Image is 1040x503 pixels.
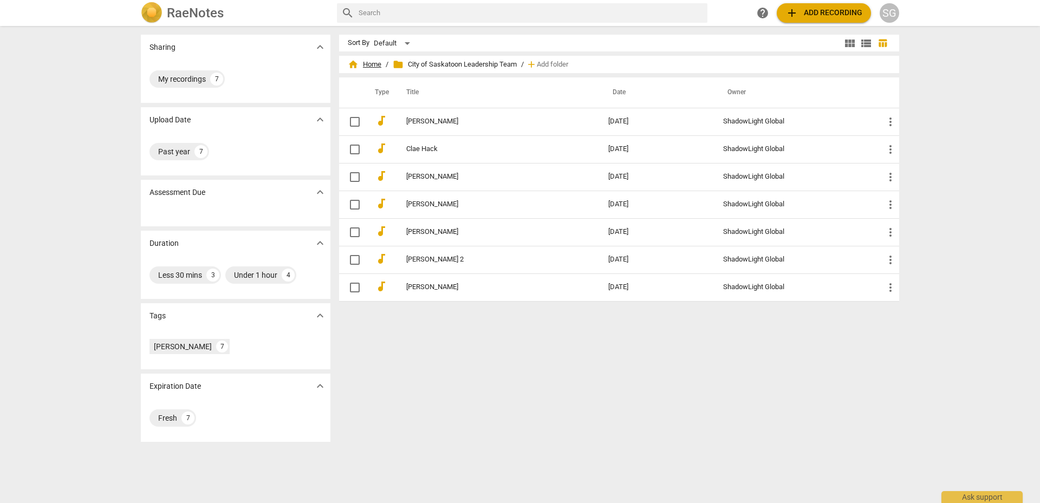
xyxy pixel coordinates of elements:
[393,77,600,108] th: Title
[359,4,703,22] input: Search
[141,2,328,24] a: LogoRaeNotes
[393,59,517,70] span: City of Saskatoon Leadership Team
[406,200,569,208] a: [PERSON_NAME]
[348,59,359,70] span: home
[314,186,327,199] span: expand_more
[312,112,328,128] button: Show more
[600,191,715,218] td: [DATE]
[386,61,388,69] span: /
[874,35,890,51] button: Table view
[526,59,537,70] span: add
[375,280,388,293] span: audiotrack
[375,114,388,127] span: audiotrack
[723,256,867,264] div: ShadowLight Global
[149,238,179,249] p: Duration
[406,145,569,153] a: Clae Hack
[884,198,897,211] span: more_vert
[375,197,388,210] span: audiotrack
[149,381,201,392] p: Expiration Date
[158,74,206,84] div: My recordings
[723,145,867,153] div: ShadowLight Global
[723,117,867,126] div: ShadowLight Global
[880,3,899,23] button: SG
[877,38,888,48] span: table_chart
[216,341,228,352] div: 7
[714,77,875,108] th: Owner
[312,378,328,394] button: Show more
[194,145,207,158] div: 7
[537,61,568,69] span: Add folder
[753,3,772,23] a: Help
[884,115,897,128] span: more_vert
[314,380,327,393] span: expand_more
[406,117,569,126] a: [PERSON_NAME]
[884,226,897,239] span: more_vert
[406,228,569,236] a: [PERSON_NAME]
[167,5,224,21] h2: RaeNotes
[777,3,871,23] button: Upload
[843,37,856,50] span: view_module
[314,237,327,250] span: expand_more
[860,37,873,50] span: view_list
[723,228,867,236] div: ShadowLight Global
[181,411,194,424] div: 7
[600,77,715,108] th: Date
[312,308,328,324] button: Show more
[158,146,190,157] div: Past year
[149,310,166,322] p: Tags
[149,42,175,53] p: Sharing
[348,59,381,70] span: Home
[600,218,715,246] td: [DATE]
[314,113,327,126] span: expand_more
[723,173,867,181] div: ShadowLight Global
[158,270,202,280] div: Less 30 mins
[393,59,404,70] span: folder
[600,108,715,135] td: [DATE]
[312,235,328,251] button: Show more
[756,6,769,19] span: help
[941,491,1023,503] div: Ask support
[149,114,191,126] p: Upload Date
[723,200,867,208] div: ShadowLight Global
[785,6,862,19] span: Add recording
[210,73,223,86] div: 7
[375,252,388,265] span: audiotrack
[149,187,205,198] p: Assessment Due
[348,39,369,47] div: Sort By
[600,273,715,301] td: [DATE]
[785,6,798,19] span: add
[375,169,388,182] span: audiotrack
[406,173,569,181] a: [PERSON_NAME]
[314,41,327,54] span: expand_more
[341,6,354,19] span: search
[858,35,874,51] button: List view
[406,256,569,264] a: [PERSON_NAME] 2
[723,283,867,291] div: ShadowLight Global
[314,309,327,322] span: expand_more
[312,184,328,200] button: Show more
[600,246,715,273] td: [DATE]
[406,283,569,291] a: [PERSON_NAME]
[206,269,219,282] div: 3
[842,35,858,51] button: Tile view
[884,253,897,266] span: more_vert
[521,61,524,69] span: /
[158,413,177,423] div: Fresh
[884,171,897,184] span: more_vert
[884,281,897,294] span: more_vert
[312,39,328,55] button: Show more
[374,35,414,52] div: Default
[884,143,897,156] span: more_vert
[375,142,388,155] span: audiotrack
[154,341,212,352] div: [PERSON_NAME]
[600,135,715,163] td: [DATE]
[366,77,393,108] th: Type
[234,270,277,280] div: Under 1 hour
[375,225,388,238] span: audiotrack
[600,163,715,191] td: [DATE]
[282,269,295,282] div: 4
[141,2,162,24] img: Logo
